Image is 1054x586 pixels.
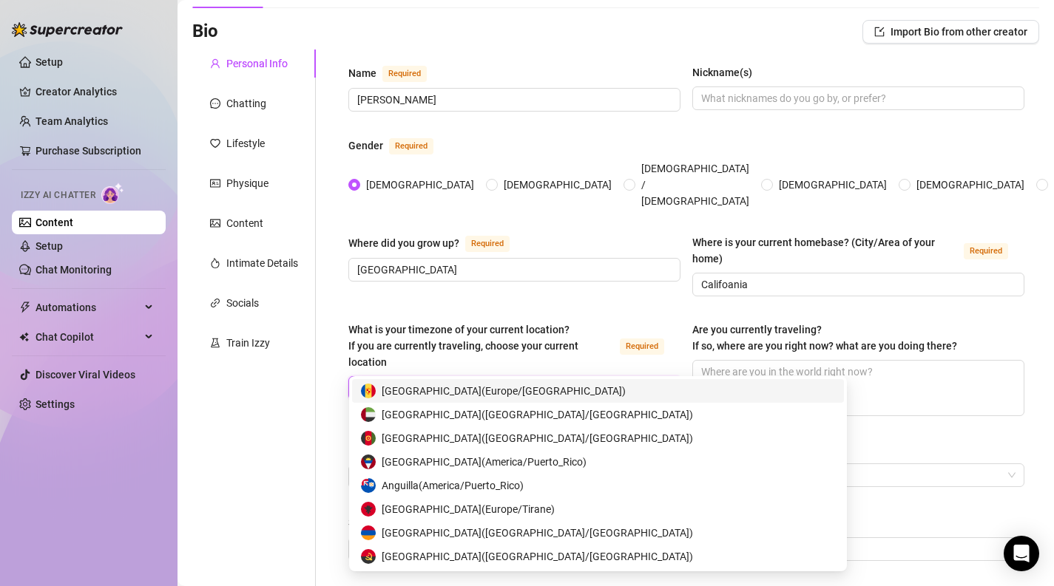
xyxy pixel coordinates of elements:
[348,65,376,81] div: Name
[361,407,376,422] img: ae
[862,20,1039,44] button: Import Bio from other creator
[210,178,220,188] span: idcard
[964,243,1008,259] span: Required
[348,442,396,458] div: Birth Date
[36,398,75,410] a: Settings
[382,477,524,494] span: Anguilla ( America/Puerto_Rico )
[101,183,124,204] img: AI Chatter
[36,296,141,319] span: Automations
[226,175,268,191] div: Physique
[357,262,669,278] input: Where did you grow up?
[361,502,376,517] img: al
[210,298,220,308] span: link
[348,234,526,252] label: Where did you grow up?
[382,525,693,541] span: [GEOGRAPHIC_DATA] ( [GEOGRAPHIC_DATA]/[GEOGRAPHIC_DATA] )
[226,215,263,231] div: Content
[348,514,503,531] label: Sexual Orientation
[348,514,436,531] div: Sexual Orientation
[692,234,1024,267] label: Where is your current homebase? (City/Area of your home)
[874,27,885,37] span: import
[389,138,433,154] span: Required
[692,64,752,81] div: Nickname(s)
[911,177,1030,193] span: [DEMOGRAPHIC_DATA]
[692,234,958,267] div: Where is your current homebase? (City/Area of your home)
[382,406,693,423] span: [GEOGRAPHIC_DATA] ( [GEOGRAPHIC_DATA]/[GEOGRAPHIC_DATA] )
[192,20,218,44] h3: Bio
[226,335,270,351] div: Train Izzy
[361,549,376,564] img: ao
[36,115,108,127] a: Team Analytics
[19,301,31,313] span: thunderbolt
[210,58,220,69] span: user
[36,217,73,228] a: Content
[36,80,154,103] a: Creator Analytics
[382,430,693,446] span: [GEOGRAPHIC_DATA] ( [GEOGRAPHIC_DATA]/[GEOGRAPHIC_DATA] )
[36,369,135,381] a: Discover Viral Videos
[773,177,893,193] span: [DEMOGRAPHIC_DATA]
[361,384,376,398] img: ad
[19,332,29,342] img: Chat Copilot
[348,324,578,368] span: What is your timezone of your current location? If you are currently traveling, choose your curre...
[701,276,1013,293] input: Where is your current homebase? (City/Area of your home)
[701,90,1013,106] input: Nickname(s)
[382,454,587,470] span: [GEOGRAPHIC_DATA] ( America/Puerto_Rico )
[36,240,63,252] a: Setup
[498,177,618,193] span: [DEMOGRAPHIC_DATA]
[361,431,376,446] img: af
[226,55,288,72] div: Personal Info
[1004,536,1039,571] div: Open Intercom Messenger
[226,95,266,112] div: Chatting
[210,138,220,149] span: heart
[620,338,664,355] span: Required
[36,325,141,349] span: Chat Copilot
[21,188,95,202] span: Izzy AI Chatter
[226,295,259,311] div: Socials
[692,324,957,352] span: Are you currently traveling? If so, where are you right now? what are you doing there?
[361,478,376,493] img: ai
[36,56,63,68] a: Setup
[357,92,669,108] input: Name
[891,26,1027,38] span: Import Bio from other creator
[382,383,626,399] span: [GEOGRAPHIC_DATA] ( Europe/[GEOGRAPHIC_DATA] )
[36,264,112,276] a: Chat Monitoring
[361,525,376,540] img: am
[382,66,427,82] span: Required
[382,548,693,565] span: [GEOGRAPHIC_DATA] ( [GEOGRAPHIC_DATA]/[GEOGRAPHIC_DATA] )
[360,177,480,193] span: [DEMOGRAPHIC_DATA]
[226,135,265,151] div: Lifestyle
[36,145,141,157] a: Purchase Subscription
[348,137,450,154] label: Gender
[382,501,555,517] span: [GEOGRAPHIC_DATA] ( Europe/Tirane )
[210,98,220,109] span: message
[12,22,123,37] img: logo-BBDzfeDw.svg
[348,137,383,154] div: Gender
[226,255,298,271] div: Intimate Details
[210,258,220,268] span: fire
[348,64,443,82] label: Name
[635,160,755,209] span: [DEMOGRAPHIC_DATA] / [DEMOGRAPHIC_DATA]
[210,218,220,228] span: picture
[210,338,220,348] span: experiment
[348,441,462,459] label: Birth Date
[465,236,510,252] span: Required
[348,235,459,251] div: Where did you grow up?
[692,64,763,81] label: Nickname(s)
[361,454,376,469] img: ag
